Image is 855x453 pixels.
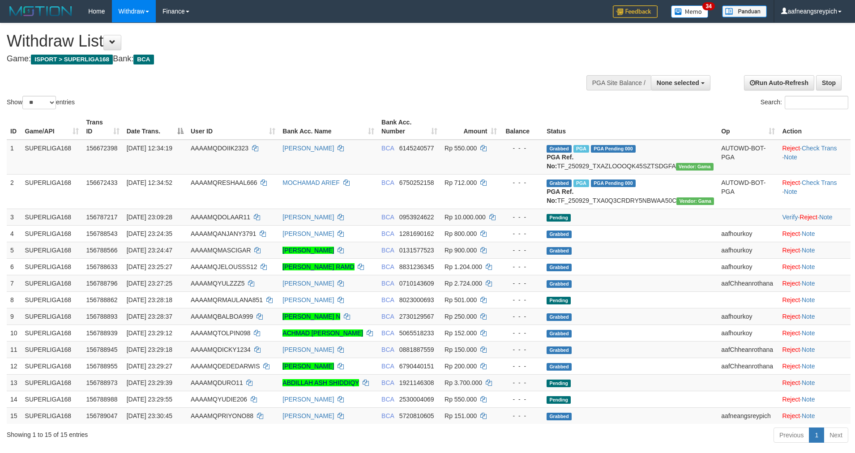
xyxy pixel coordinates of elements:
td: SUPERLIGA168 [21,407,83,424]
span: [DATE] 23:28:18 [127,296,172,303]
td: 4 [7,225,21,242]
span: Rp 150.000 [445,346,477,353]
span: 156672433 [86,179,117,186]
span: AAAAMQBALBOA999 [191,313,253,320]
span: BCA [381,379,394,386]
span: AAAAMQRESHAAL666 [191,179,257,186]
span: AAAAMQPRIYONO88 [191,412,253,419]
td: · [778,308,851,325]
th: User ID: activate to sort column ascending [187,114,279,140]
td: aafhourkoy [718,242,778,258]
span: Copy 0881887559 to clipboard [399,346,434,353]
th: Balance [500,114,543,140]
td: aafChheanrothana [718,341,778,358]
span: [DATE] 23:30:45 [127,412,172,419]
span: Rp 152.000 [445,329,477,337]
td: · [778,325,851,341]
td: 7 [7,275,21,291]
span: AAAAMQANJANY3791 [191,230,256,237]
td: · [778,358,851,374]
span: BCA [381,145,394,152]
b: PGA Ref. No: [547,188,573,204]
span: Rp 200.000 [445,363,477,370]
b: PGA Ref. No: [547,154,573,170]
a: Reject [782,346,800,353]
span: BCA [381,346,394,353]
a: Note [802,280,815,287]
td: aafhourkoy [718,325,778,341]
a: Check Trans [802,145,837,152]
a: Check Trans [802,179,837,186]
td: SUPERLIGA168 [21,174,83,209]
span: Rp 800.000 [445,230,477,237]
span: 156788543 [86,230,117,237]
label: Show entries [7,96,75,109]
span: Copy 6790440151 to clipboard [399,363,434,370]
span: AAAAMQDEDEDARWIS [191,363,260,370]
td: · [778,391,851,407]
span: AAAAMQRMAULANA851 [191,296,263,303]
a: Reject [782,247,800,254]
td: · · [778,209,851,225]
td: TF_250929_TXAZLOOOQK45SZTSDGFA [543,140,718,175]
span: 156788566 [86,247,117,254]
td: SUPERLIGA168 [21,275,83,291]
img: panduan.png [722,5,767,17]
a: 1 [809,427,824,443]
span: Rp 712.000 [445,179,477,186]
span: Pending [547,380,571,387]
td: · · [778,174,851,209]
a: Note [784,154,797,161]
td: aafChheanrothana [718,358,778,374]
td: aafneangsreypich [718,407,778,424]
span: Rp 1.204.000 [445,263,482,270]
a: Note [802,396,815,403]
button: None selected [651,75,710,90]
span: BCA [381,214,394,221]
span: Grabbed [547,247,572,255]
span: Copy 5720810605 to clipboard [399,412,434,419]
td: SUPERLIGA168 [21,308,83,325]
a: Reject [782,230,800,237]
a: Next [824,427,848,443]
label: Search: [761,96,848,109]
span: Grabbed [547,145,572,153]
span: BCA [381,412,394,419]
div: - - - [504,329,539,338]
span: Copy 6750252158 to clipboard [399,179,434,186]
a: Note [819,214,833,221]
td: aafhourkoy [718,258,778,275]
span: Pending [547,396,571,404]
a: Previous [774,427,809,443]
div: - - - [504,362,539,371]
td: AUTOWD-BOT-PGA [718,174,778,209]
span: [DATE] 12:34:52 [127,179,172,186]
th: Op: activate to sort column ascending [718,114,778,140]
span: Marked by aafsoycanthlai [573,145,589,153]
th: Trans ID: activate to sort column ascending [82,114,123,140]
td: 14 [7,391,21,407]
td: SUPERLIGA168 [21,391,83,407]
td: aafhourkoy [718,225,778,242]
div: - - - [504,279,539,288]
a: Note [802,329,815,337]
a: Reject [782,363,800,370]
a: Reject [799,214,817,221]
div: - - - [504,395,539,404]
span: 156788893 [86,313,117,320]
td: 6 [7,258,21,275]
span: Copy 0131577523 to clipboard [399,247,434,254]
a: Note [784,188,797,195]
span: AAAAMQDOIIK2323 [191,145,248,152]
td: SUPERLIGA168 [21,374,83,391]
span: Copy 5065518233 to clipboard [399,329,434,337]
a: Reject [782,396,800,403]
span: Grabbed [547,346,572,354]
td: 2 [7,174,21,209]
a: [PERSON_NAME] [282,214,334,221]
th: Date Trans.: activate to sort column descending [123,114,187,140]
td: SUPERLIGA168 [21,358,83,374]
a: Reject [782,179,800,186]
a: Note [802,230,815,237]
span: AAAAMQMASCIGAR [191,247,251,254]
